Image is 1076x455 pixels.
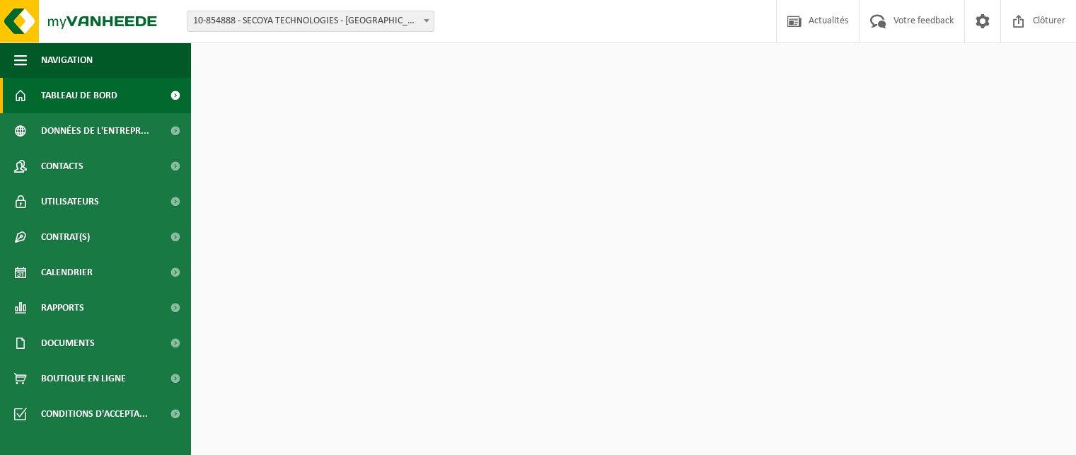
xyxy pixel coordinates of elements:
span: Contrat(s) [41,219,90,255]
span: Navigation [41,42,93,78]
span: Données de l'entrepr... [41,113,149,149]
span: Tableau de bord [41,78,117,113]
span: Boutique en ligne [41,361,126,396]
span: Conditions d'accepta... [41,396,148,432]
span: Rapports [41,290,84,326]
span: Contacts [41,149,83,184]
span: Utilisateurs [41,184,99,219]
span: 10-854888 - SECOYA TECHNOLOGIES - LOUVAIN-LA-NEUVE [187,11,434,32]
span: Documents [41,326,95,361]
span: 10-854888 - SECOYA TECHNOLOGIES - LOUVAIN-LA-NEUVE [187,11,434,31]
span: Calendrier [41,255,93,290]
